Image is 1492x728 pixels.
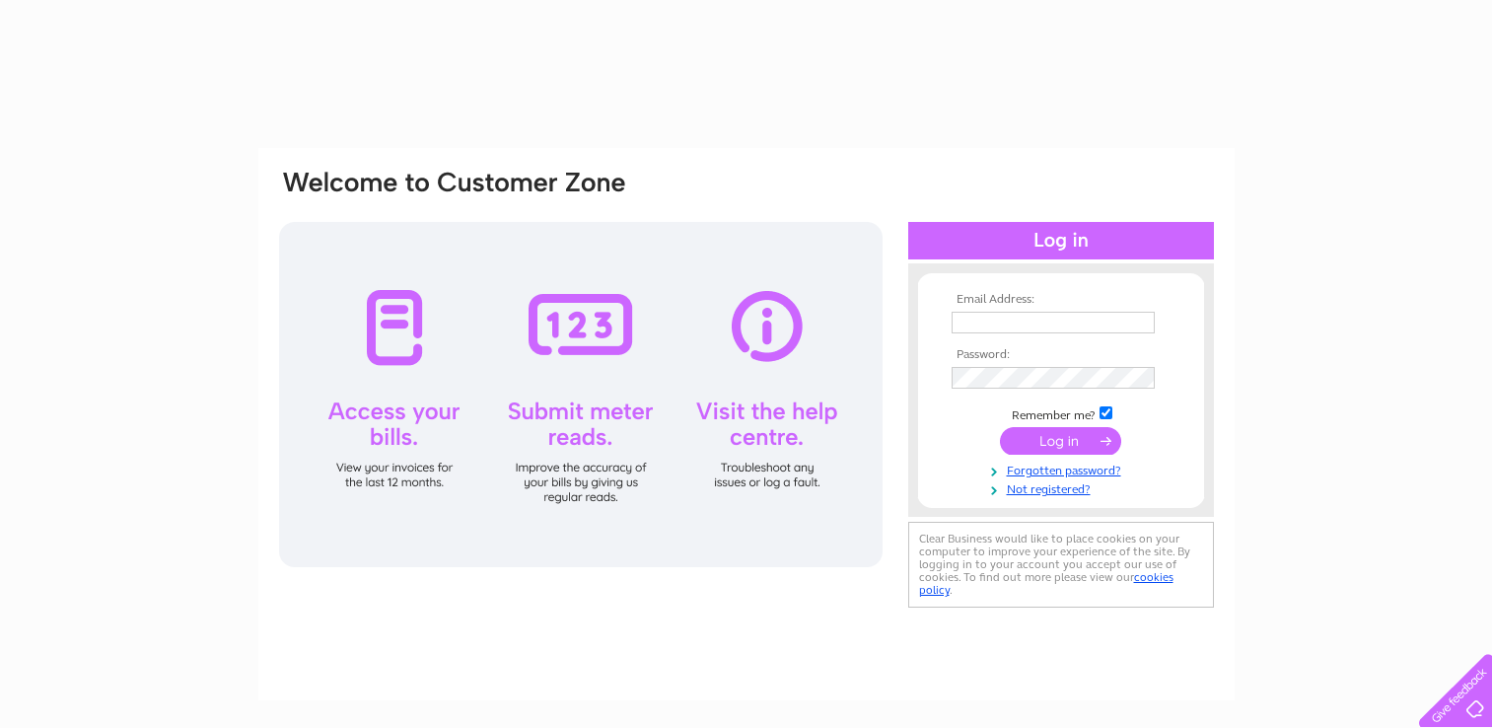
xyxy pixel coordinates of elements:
a: cookies policy [919,570,1173,597]
a: Not registered? [952,478,1175,497]
td: Remember me? [947,403,1175,423]
th: Password: [947,348,1175,362]
input: Submit [1000,427,1121,455]
a: Forgotten password? [952,460,1175,478]
div: Clear Business would like to place cookies on your computer to improve your experience of the sit... [908,522,1214,608]
th: Email Address: [947,293,1175,307]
